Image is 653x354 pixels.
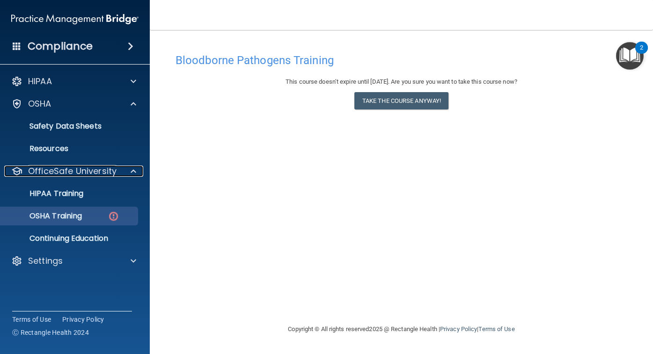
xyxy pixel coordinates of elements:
[6,189,83,198] p: HIPAA Training
[108,210,119,222] img: danger-circle.6113f641.png
[28,255,63,267] p: Settings
[176,54,627,66] h4: Bloodborne Pathogens Training
[231,314,572,344] div: Copyright © All rights reserved 2025 @ Rectangle Health | |
[28,166,117,177] p: OfficeSafe University
[11,166,136,177] a: OfficeSafe University
[440,325,477,332] a: Privacy Policy
[62,315,104,324] a: Privacy Policy
[11,255,136,267] a: Settings
[478,325,514,332] a: Terms of Use
[616,42,644,70] button: Open Resource Center, 2 new notifications
[491,288,642,325] iframe: Drift Widget Chat Controller
[6,234,134,243] p: Continuing Education
[640,48,643,60] div: 2
[12,315,51,324] a: Terms of Use
[6,122,134,131] p: Safety Data Sheets
[354,92,448,109] button: Take the course anyway!
[28,98,51,109] p: OSHA
[176,76,627,87] div: This course doesn’t expire until [DATE]. Are you sure you want to take this course now?
[6,211,82,221] p: OSHA Training
[11,98,136,109] a: OSHA
[11,76,136,87] a: HIPAA
[6,144,134,153] p: Resources
[28,76,52,87] p: HIPAA
[28,40,93,53] h4: Compliance
[11,10,139,29] img: PMB logo
[12,328,89,337] span: Ⓒ Rectangle Health 2024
